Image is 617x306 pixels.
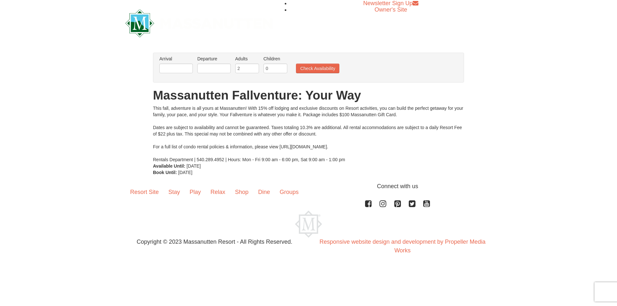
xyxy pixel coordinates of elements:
span: [DATE] [187,163,201,169]
div: This fall, adventure is all yours at Massanutten! With 15% off lodging and exclusive discounts on... [153,105,464,163]
a: Stay [164,182,185,202]
label: Departure [197,56,231,62]
img: Massanutten Resort Logo [295,211,322,238]
a: Dine [253,182,275,202]
label: Arrival [159,56,193,62]
h1: Massanutten Fallventure: Your Way [153,89,464,102]
a: Owner's Site [375,6,407,13]
a: Massanutten Resort [125,15,273,30]
span: [DATE] [178,170,192,175]
strong: Available Until: [153,163,185,169]
p: Copyright © 2023 Massanutten Resort - All Rights Reserved. [121,238,308,246]
img: Massanutten Resort Logo [125,9,273,37]
p: Connect with us [125,182,492,191]
a: Groups [275,182,303,202]
a: Relax [206,182,230,202]
label: Adults [235,56,259,62]
a: Play [185,182,206,202]
label: Children [264,56,287,62]
a: Shop [230,182,253,202]
strong: Book Until: [153,170,177,175]
a: Responsive website design and development by Propeller Media Works [319,239,485,254]
a: Resort Site [125,182,164,202]
button: Check Availability [296,64,339,73]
